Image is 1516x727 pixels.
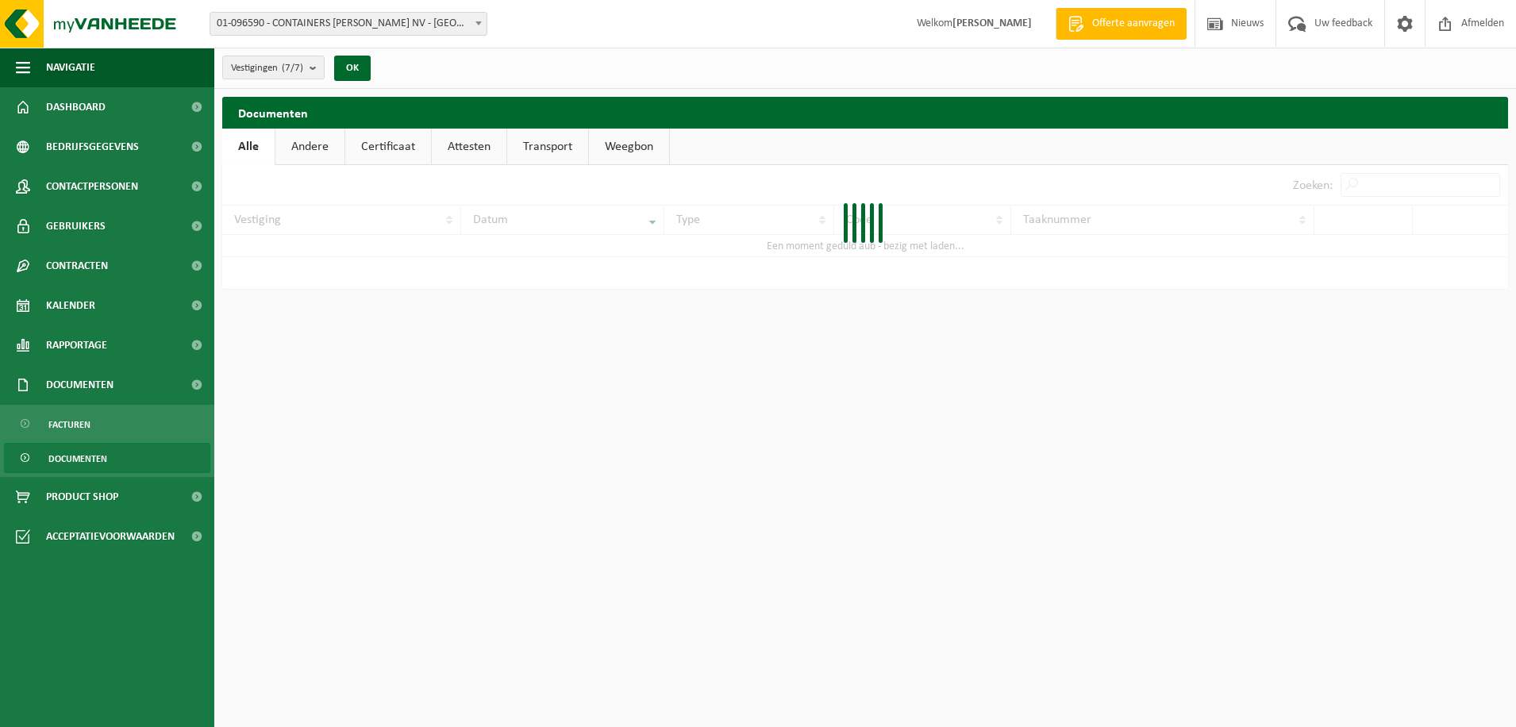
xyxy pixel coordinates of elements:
[507,129,588,165] a: Transport
[222,56,325,79] button: Vestigingen(7/7)
[222,97,1508,128] h2: Documenten
[46,365,114,405] span: Documenten
[231,56,303,80] span: Vestigingen
[46,206,106,246] span: Gebruikers
[46,48,95,87] span: Navigatie
[48,410,90,440] span: Facturen
[1056,8,1187,40] a: Offerte aanvragen
[589,129,669,165] a: Weegbon
[48,444,107,474] span: Documenten
[222,129,275,165] a: Alle
[1088,16,1179,32] span: Offerte aanvragen
[4,409,210,439] a: Facturen
[46,167,138,206] span: Contactpersonen
[4,443,210,473] a: Documenten
[432,129,506,165] a: Attesten
[46,246,108,286] span: Contracten
[275,129,344,165] a: Andere
[46,325,107,365] span: Rapportage
[46,477,118,517] span: Product Shop
[210,12,487,36] span: 01-096590 - CONTAINERS JAN HAECK NV - BRUGGE
[46,87,106,127] span: Dashboard
[952,17,1032,29] strong: [PERSON_NAME]
[8,692,265,727] iframe: chat widget
[210,13,487,35] span: 01-096590 - CONTAINERS JAN HAECK NV - BRUGGE
[46,127,139,167] span: Bedrijfsgegevens
[282,63,303,73] count: (7/7)
[46,286,95,325] span: Kalender
[46,517,175,556] span: Acceptatievoorwaarden
[334,56,371,81] button: OK
[345,129,431,165] a: Certificaat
